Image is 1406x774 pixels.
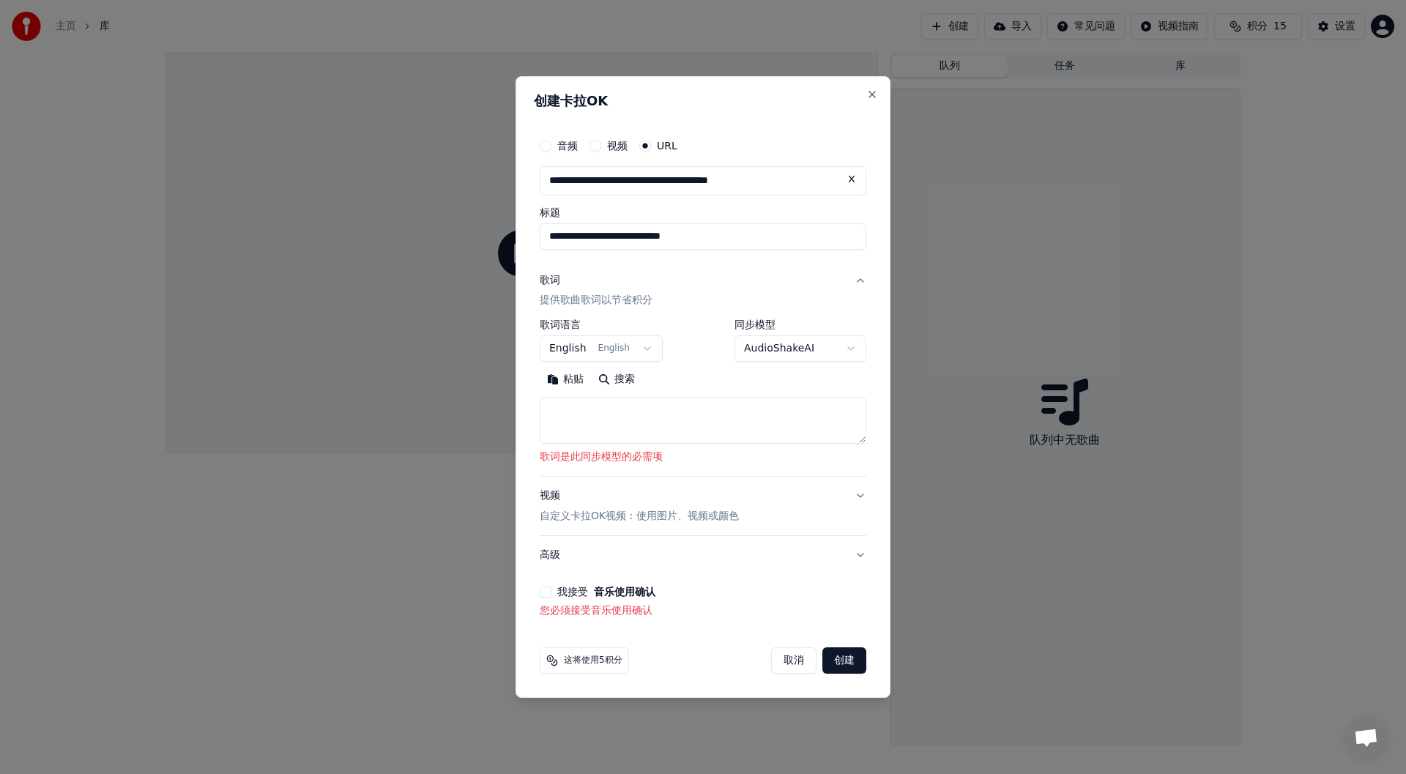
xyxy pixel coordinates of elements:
[540,489,739,524] div: 视频
[594,587,655,597] button: 我接受
[540,294,652,308] p: 提供歌曲歌词以节省积分
[540,273,560,288] div: 歌词
[534,94,872,108] h2: 创建卡拉OK
[540,320,866,477] div: 歌词提供歌曲歌词以节省积分
[540,207,866,217] label: 标题
[540,509,739,524] p: 自定义卡拉OK视频：使用图片、视频或颜色
[771,647,817,674] button: 取消
[564,655,622,666] span: 这将使用5积分
[734,320,866,330] label: 同步模型
[657,141,677,151] label: URL
[540,261,866,320] button: 歌词提供歌曲歌词以节省积分
[557,141,578,151] label: 音频
[540,368,591,392] button: 粘贴
[557,587,655,597] label: 我接受
[591,368,642,392] button: 搜索
[540,477,866,536] button: 视频自定义卡拉OK视频：使用图片、视频或颜色
[607,141,628,151] label: 视频
[540,450,866,465] p: 歌词是此同步模型的必需项
[540,603,866,618] p: 您必须接受音乐使用确认
[540,320,663,330] label: 歌词语言
[822,647,866,674] button: 创建
[540,536,866,574] button: 高级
